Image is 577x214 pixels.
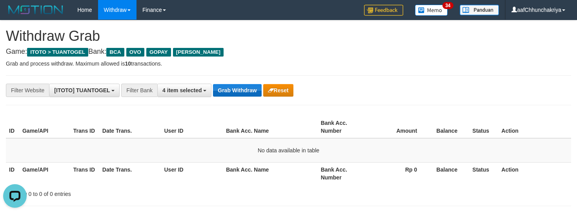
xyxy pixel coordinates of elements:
th: Date Trans. [99,162,161,185]
th: Balance [429,162,469,185]
h1: Withdraw Grab [6,28,571,44]
th: User ID [161,116,223,138]
th: Status [469,116,498,138]
span: ITOTO > TUANTOGEL [27,48,88,57]
th: ID [6,116,19,138]
td: No data available in table [6,138,571,163]
button: 4 item selected [157,84,211,97]
h4: Game: Bank: [6,48,571,56]
strong: 10 [125,60,131,67]
th: Bank Acc. Number [318,116,369,138]
img: Button%20Memo.svg [415,5,448,16]
span: [ITOTO] TUANTOGEL [54,87,110,93]
span: [PERSON_NAME] [173,48,224,57]
img: Feedback.jpg [364,5,403,16]
div: Filter Bank [121,84,157,97]
span: GOPAY [146,48,171,57]
th: Date Trans. [99,116,161,138]
th: ID [6,162,19,185]
th: User ID [161,162,223,185]
div: Filter Website [6,84,49,97]
th: Bank Acc. Name [223,162,317,185]
th: Bank Acc. Number [318,162,369,185]
img: panduan.png [460,5,499,15]
button: Reset [263,84,293,97]
button: [ITOTO] TUANTOGEL [49,84,120,97]
th: Balance [429,116,469,138]
th: Trans ID [70,116,99,138]
th: Action [498,162,571,185]
p: Grab and process withdraw. Maximum allowed is transactions. [6,60,571,68]
img: MOTION_logo.png [6,4,66,16]
span: OVO [126,48,144,57]
button: Grab Withdraw [213,84,261,97]
th: Status [469,162,498,185]
th: Amount [369,116,429,138]
span: BCA [106,48,124,57]
th: Bank Acc. Name [223,116,317,138]
th: Action [498,116,571,138]
div: Showing 0 to 0 of 0 entries [6,187,235,198]
th: Game/API [19,162,70,185]
th: Trans ID [70,162,99,185]
span: 34 [442,2,453,9]
th: Game/API [19,116,70,138]
span: 4 item selected [162,87,202,93]
button: Open LiveChat chat widget [3,3,27,27]
th: Rp 0 [369,162,429,185]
